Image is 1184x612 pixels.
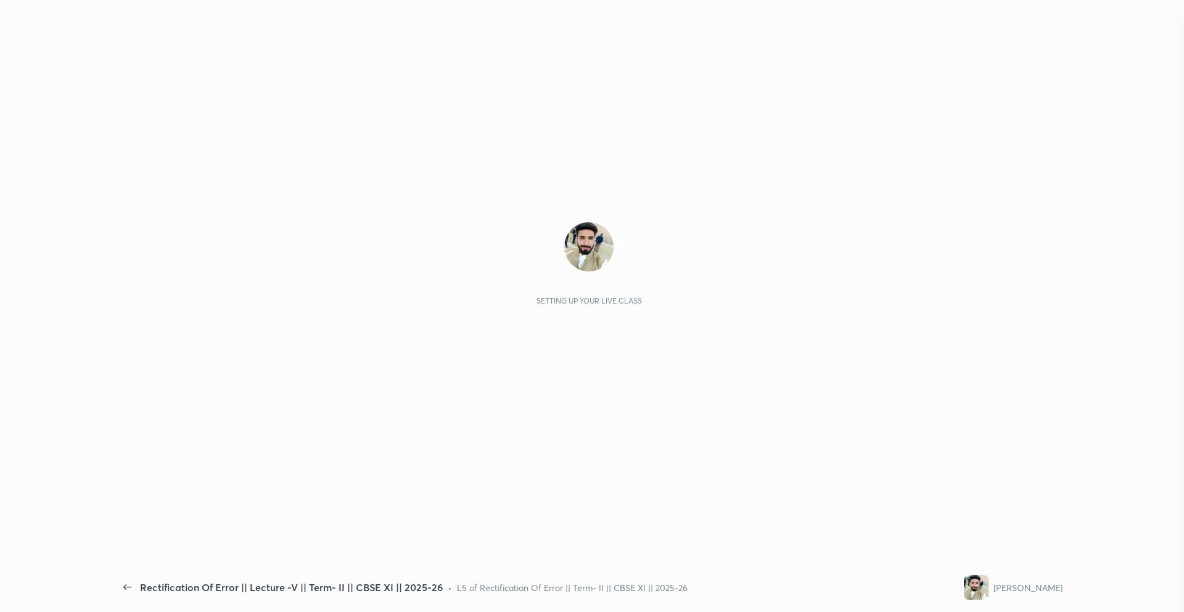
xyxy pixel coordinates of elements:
div: Rectification Of Error || Lecture -V || Term- II || CBSE XI || 2025-26 [140,580,443,595]
div: L5 of Rectification Of Error || Term- II || CBSE XI || 2025-26 [457,581,688,594]
div: [PERSON_NAME] [993,581,1063,594]
div: • [448,581,452,594]
img: fc0a0bd67a3b477f9557aca4a29aa0ad.19086291_AOh14GgchNdmiCeYbMdxktaSN3Z4iXMjfHK5yk43KqG_6w%3Ds96-c [564,222,614,271]
div: Setting up your live class [536,296,642,305]
img: fc0a0bd67a3b477f9557aca4a29aa0ad.19086291_AOh14GgchNdmiCeYbMdxktaSN3Z4iXMjfHK5yk43KqG_6w%3Ds96-c [964,575,989,600]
